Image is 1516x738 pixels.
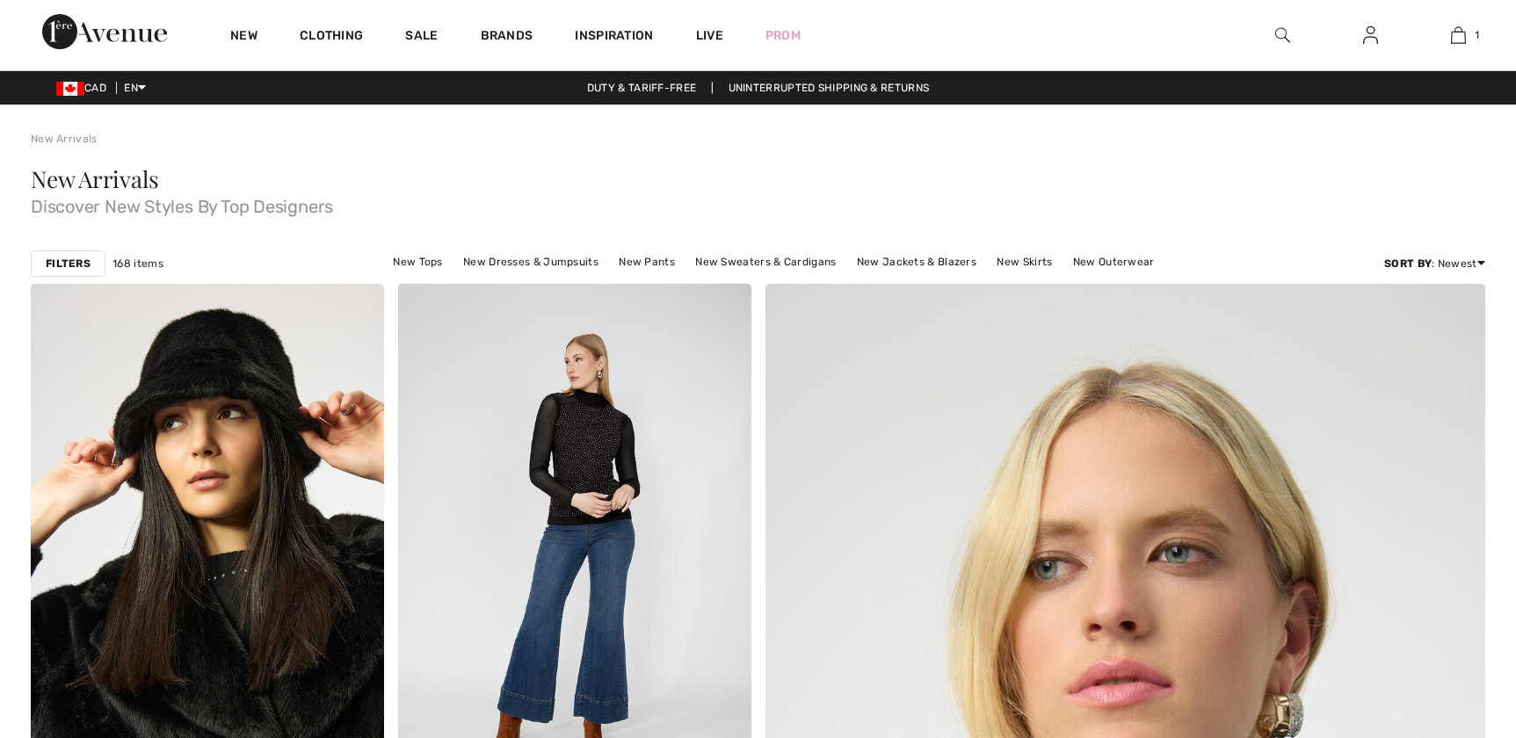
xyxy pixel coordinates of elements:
a: New [230,28,258,47]
span: 1 [1475,27,1479,43]
img: search the website [1275,25,1290,46]
a: New Arrivals [31,133,98,145]
div: : Newest [1384,256,1485,271]
a: New Skirts [988,250,1061,273]
img: My Bag [1451,25,1466,46]
a: Sale [405,28,438,47]
img: My Info [1363,25,1378,46]
a: New Jackets & Blazers [848,250,985,273]
a: Live [696,26,723,45]
a: Sign In [1349,25,1392,47]
a: 1 [1415,25,1501,46]
img: 1ère Avenue [42,14,167,49]
span: CAD [56,82,113,94]
span: Inspiration [575,28,653,47]
span: New Arrivals [31,163,158,194]
img: Canadian Dollar [56,82,84,96]
span: Discover New Styles By Top Designers [31,191,1485,215]
span: 168 items [112,256,163,271]
strong: Filters [46,256,91,271]
a: New Dresses & Jumpsuits [454,250,607,273]
a: Brands [481,28,533,47]
span: EN [124,82,146,94]
a: New Pants [610,250,684,273]
a: Prom [765,26,801,45]
strong: Sort By [1384,257,1432,270]
a: New Sweaters & Cardigans [686,250,845,273]
a: Clothing [300,28,363,47]
a: New Tops [384,250,451,273]
a: New Outerwear [1064,250,1164,273]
